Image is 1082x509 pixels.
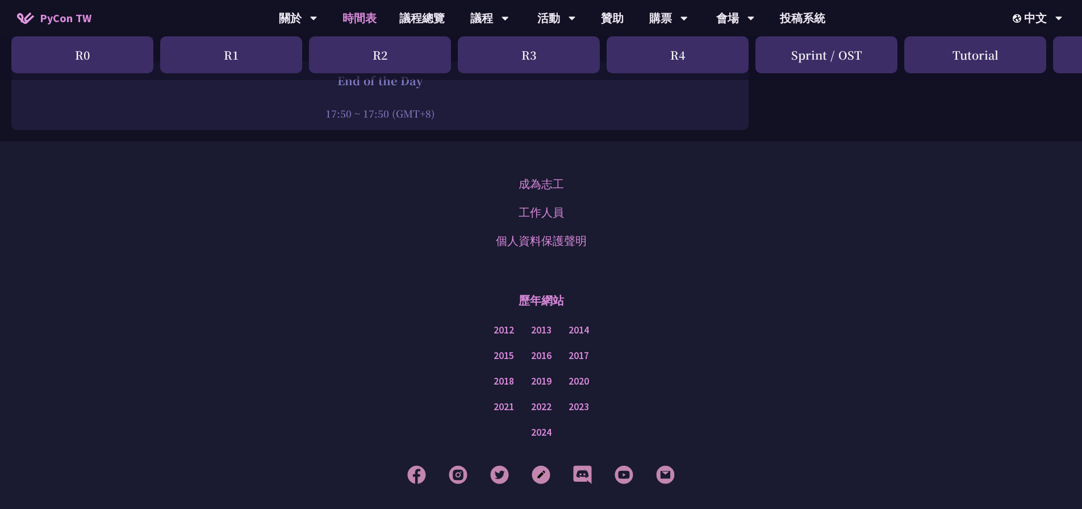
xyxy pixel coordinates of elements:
[494,323,514,337] a: 2012
[11,36,153,73] div: R0
[519,176,564,193] a: 成為志工
[569,349,589,363] a: 2017
[531,323,552,337] a: 2013
[449,465,467,484] img: Instagram Footer Icon
[755,36,897,73] div: Sprint / OST
[17,106,743,120] div: 17:50 ~ 17:50 (GMT+8)
[656,465,675,484] img: Email Footer Icon
[1013,14,1024,23] img: Locale Icon
[494,349,514,363] a: 2015
[519,204,564,221] a: 工作人員
[496,232,587,249] a: 個人資料保護聲明
[490,465,509,484] img: Twitter Footer Icon
[531,349,552,363] a: 2016
[569,374,589,389] a: 2020
[904,36,1046,73] div: Tutorial
[569,323,589,337] a: 2014
[532,465,550,484] img: Blog Footer Icon
[17,72,743,89] div: End of the Day
[407,465,426,484] img: Facebook Footer Icon
[531,374,552,389] a: 2019
[458,36,600,73] div: R3
[40,10,91,27] span: PyCon TW
[519,283,564,318] p: 歷年網站
[17,12,34,24] img: Home icon of PyCon TW 2025
[494,374,514,389] a: 2018
[6,4,103,32] a: PyCon TW
[569,400,589,414] a: 2023
[607,36,749,73] div: R4
[309,36,451,73] div: R2
[531,425,552,440] a: 2024
[573,465,592,484] img: Discord Footer Icon
[494,400,514,414] a: 2021
[615,465,633,484] img: YouTube Footer Icon
[531,400,552,414] a: 2022
[160,36,302,73] div: R1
